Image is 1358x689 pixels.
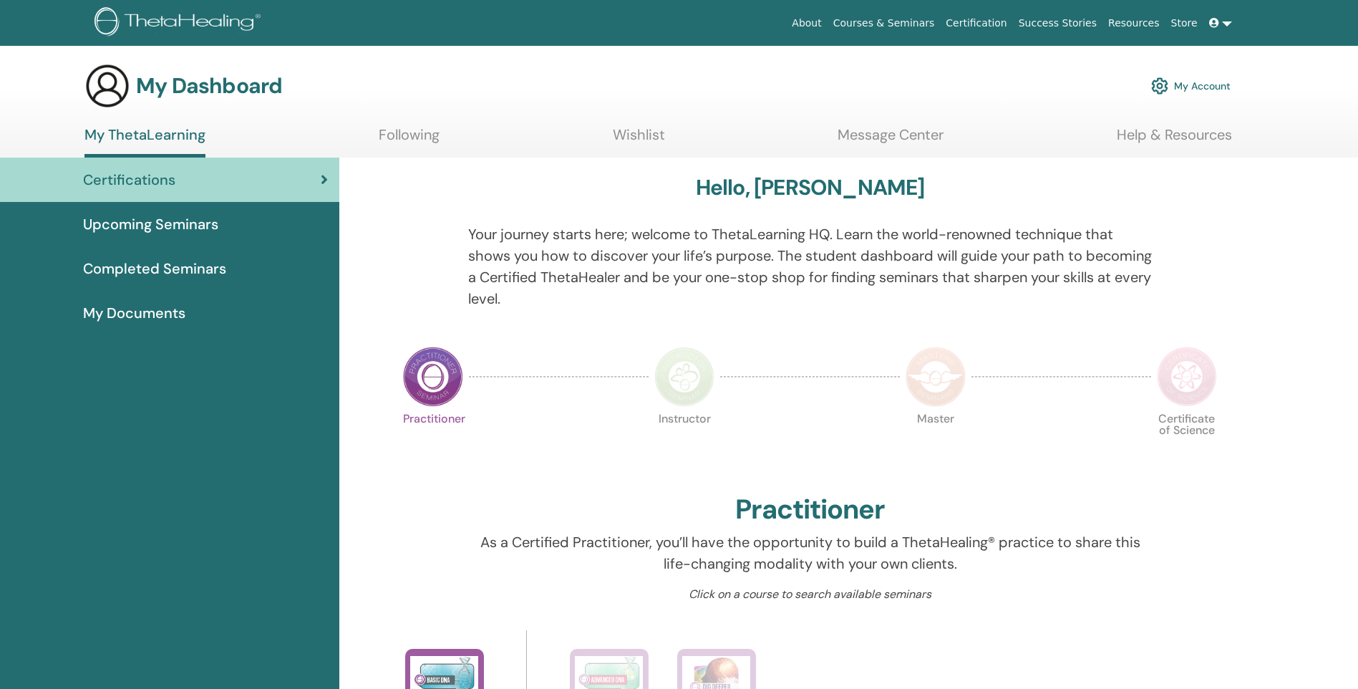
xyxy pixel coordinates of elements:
a: Help & Resources [1117,126,1232,154]
p: Your journey starts here; welcome to ThetaLearning HQ. Learn the world-renowned technique that sh... [468,223,1152,309]
span: Upcoming Seminars [83,213,218,235]
img: cog.svg [1151,74,1168,98]
img: Certificate of Science [1157,347,1217,407]
img: logo.png [94,7,266,39]
a: Courses & Seminars [828,10,941,37]
p: Instructor [654,413,714,473]
a: My Account [1151,70,1231,102]
a: My ThetaLearning [84,126,205,158]
a: Wishlist [613,126,665,154]
a: About [786,10,827,37]
a: Following [379,126,440,154]
span: Completed Seminars [83,258,226,279]
p: Click on a course to search available seminars [468,586,1152,603]
a: Resources [1102,10,1165,37]
p: As a Certified Practitioner, you’ll have the opportunity to build a ThetaHealing® practice to sha... [468,531,1152,574]
span: My Documents [83,302,185,324]
h3: My Dashboard [136,73,282,99]
p: Certificate of Science [1157,413,1217,473]
a: Certification [940,10,1012,37]
a: Message Center [838,126,944,154]
img: Instructor [654,347,714,407]
span: Certifications [83,169,175,191]
h3: Hello, [PERSON_NAME] [696,175,925,201]
img: Practitioner [403,347,463,407]
img: generic-user-icon.jpg [84,63,130,109]
a: Success Stories [1013,10,1102,37]
p: Practitioner [403,413,463,473]
a: Store [1165,10,1203,37]
p: Master [906,413,966,473]
img: Master [906,347,966,407]
h2: Practitioner [735,493,885,526]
